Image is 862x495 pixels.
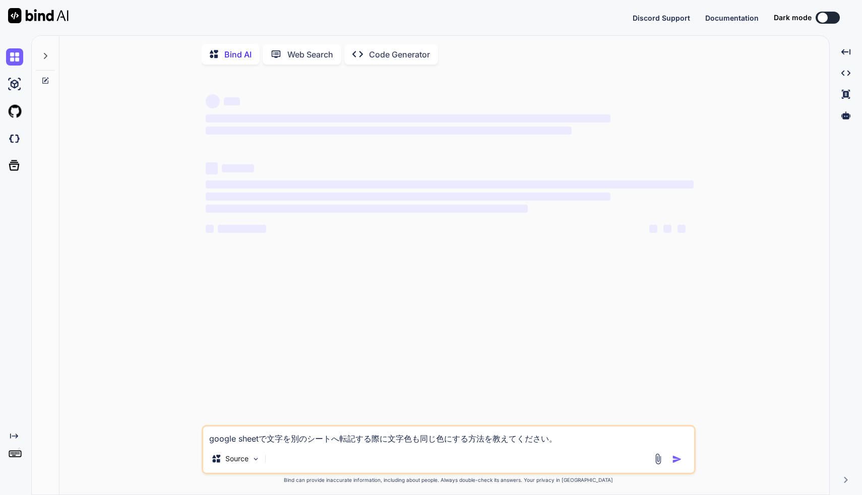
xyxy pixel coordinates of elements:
span: ‌ [206,180,694,189]
span: Discord Support [633,14,690,22]
span: ‌ [678,225,686,233]
span: ‌ [206,114,610,122]
span: ‌ [206,162,218,174]
button: Documentation [705,13,759,23]
img: githubLight [6,103,23,120]
span: Documentation [705,14,759,22]
span: ‌ [663,225,671,233]
p: Code Generator [369,48,430,60]
span: ‌ [218,225,266,233]
span: ‌ [206,225,214,233]
p: Bind AI [224,48,252,60]
p: Web Search [287,48,333,60]
img: icon [672,454,682,464]
img: Pick Models [252,455,260,463]
p: Source [225,454,249,464]
img: ai-studio [6,76,23,93]
span: Dark mode [774,13,812,23]
img: chat [6,48,23,66]
img: attachment [652,453,664,465]
span: ‌ [222,164,254,172]
img: Bind AI [8,8,69,23]
span: ‌ [206,94,220,108]
img: darkCloudIdeIcon [6,130,23,147]
span: ‌ [206,127,572,135]
span: ‌ [649,225,657,233]
span: ‌ [206,205,528,213]
p: Bind can provide inaccurate information, including about people. Always double-check its answers.... [202,476,696,484]
button: Discord Support [633,13,690,23]
span: ‌ [224,97,240,105]
textarea: google sheetで文字を別のシートへ転記する際に文字色も同じ色にする方法を教えてください。 [203,426,694,445]
span: ‌ [206,193,610,201]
